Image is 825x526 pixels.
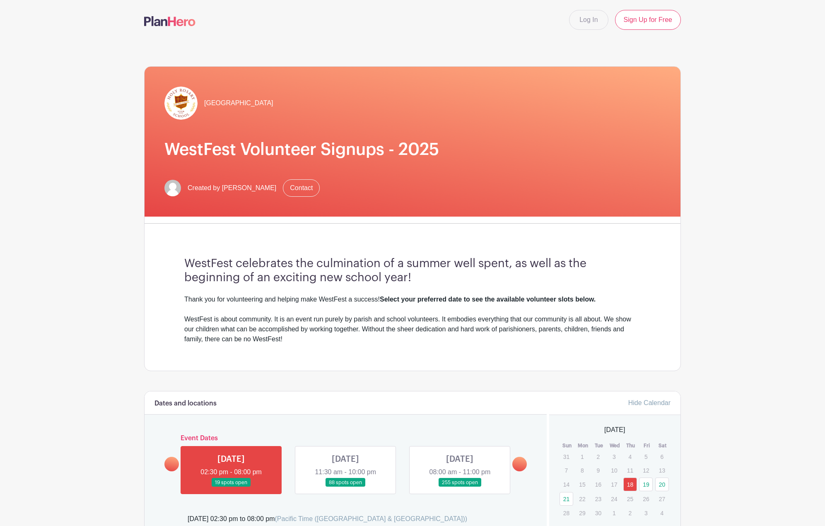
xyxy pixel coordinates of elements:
p: 1 [575,450,589,463]
a: Contact [283,179,320,197]
h6: Dates and locations [154,400,217,408]
p: 31 [560,450,573,463]
p: 1 [607,507,621,519]
th: Mon [575,442,591,450]
p: 3 [607,450,621,463]
p: 25 [623,492,637,505]
p: 2 [623,507,637,519]
th: Wed [607,442,623,450]
th: Sat [655,442,671,450]
p: 13 [655,464,669,477]
p: 28 [560,507,573,519]
p: 24 [607,492,621,505]
p: 29 [575,507,589,519]
span: [DATE] [604,425,625,435]
th: Thu [623,442,639,450]
p: 11 [623,464,637,477]
p: 9 [591,464,605,477]
p: 23 [591,492,605,505]
p: 16 [591,478,605,491]
p: 17 [607,478,621,491]
p: 5 [639,450,653,463]
h3: WestFest celebrates the culmination of a summer well spent, as well as the beginning of an exciti... [184,257,641,285]
span: (Pacific Time ([GEOGRAPHIC_DATA] & [GEOGRAPHIC_DATA])) [275,515,467,522]
th: Fri [639,442,655,450]
strong: Select your preferred date to see the available volunteer slots below. [380,296,596,303]
img: hr-logo-circle.png [164,87,198,120]
p: 27 [655,492,669,505]
a: Log In [569,10,608,30]
p: 4 [623,450,637,463]
p: 26 [639,492,653,505]
div: WestFest is about community. It is an event run purely by parish and school volunteers. It embodi... [184,314,641,344]
p: 6 [655,450,669,463]
p: 4 [655,507,669,519]
a: Sign Up for Free [615,10,681,30]
th: Sun [559,442,575,450]
div: [DATE] 02:30 pm to 08:00 pm [188,514,467,524]
a: Hide Calendar [628,399,671,406]
th: Tue [591,442,607,450]
span: [GEOGRAPHIC_DATA] [204,98,273,108]
a: 20 [655,478,669,491]
p: 7 [560,464,573,477]
p: 8 [575,464,589,477]
p: 2 [591,450,605,463]
div: Thank you for volunteering and helping make WestFest a success! [184,294,641,304]
h1: WestFest Volunteer Signups - 2025 [164,140,661,159]
h6: Event Dates [179,434,512,442]
p: 3 [639,507,653,519]
p: 22 [575,492,589,505]
p: 14 [560,478,573,491]
a: 19 [639,478,653,491]
p: 12 [639,464,653,477]
a: 21 [560,492,573,506]
span: Created by [PERSON_NAME] [188,183,276,193]
p: 15 [575,478,589,491]
a: 18 [623,478,637,491]
img: logo-507f7623f17ff9eddc593b1ce0a138ce2505c220e1c5a4e2b4648c50719b7d32.svg [144,16,195,26]
p: 10 [607,464,621,477]
p: 30 [591,507,605,519]
img: default-ce2991bfa6775e67f084385cd625a349d9dcbb7a52a09fb2fda1e96e2d18dcdb.png [164,180,181,196]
